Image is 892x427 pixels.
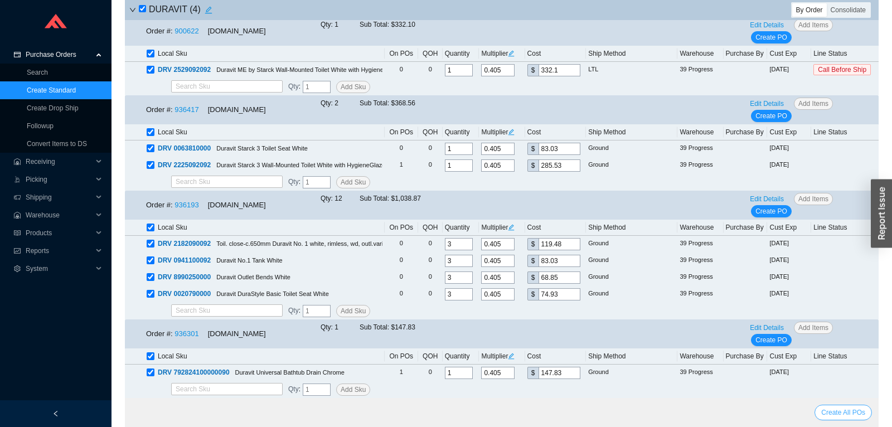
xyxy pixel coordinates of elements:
[27,86,76,94] a: Create Standard
[794,322,833,334] button: Add Items
[751,31,792,43] button: Create PO
[677,236,723,253] td: 39 Progress
[508,50,515,57] span: edit
[334,21,338,28] span: 1
[767,253,811,269] td: [DATE]
[385,140,418,157] td: 0
[418,253,443,269] td: 0
[174,201,198,209] a: 936193
[418,46,443,62] th: QOH
[129,7,136,13] span: down
[174,27,198,35] a: 900622
[586,124,677,140] th: Ship Method
[321,195,333,202] span: Qty:
[755,206,787,217] span: Create PO
[27,104,79,112] a: Create Drop Ship
[385,365,418,381] td: 1
[27,69,48,76] a: Search
[216,145,308,152] span: Duravit Starck 3 Toilet Seat White
[724,124,768,140] th: Purchase By
[303,176,331,188] input: 1
[767,124,811,140] th: Cust Exp
[288,385,299,393] span: Qty
[586,286,677,303] td: Ground
[26,188,93,206] span: Shipping
[235,369,345,376] span: Duravit Universal Bathtub Drain Chrome
[677,286,723,303] td: 39 Progress
[288,83,299,90] span: Qty
[525,220,586,236] th: Cost
[418,348,443,365] th: QOH
[158,240,211,248] span: DRV 2182090092
[26,153,93,171] span: Receiving
[586,236,677,253] td: Ground
[336,176,370,188] button: Add Sku
[677,124,723,140] th: Warehouse
[813,64,871,75] span: Call Before Ship
[391,99,415,107] span: $368.56
[750,322,784,333] span: Edit Details
[360,21,389,28] span: Sub Total:
[527,255,539,267] div: $
[508,224,515,231] span: edit
[527,367,539,379] div: $
[767,365,811,381] td: [DATE]
[508,129,515,135] span: edit
[174,329,198,338] a: 936301
[745,98,788,110] button: Edit Details
[334,323,338,331] span: 1
[174,105,198,114] a: 936417
[755,110,787,122] span: Create PO
[767,348,811,365] th: Cust Exp
[794,19,833,31] button: Add Items
[751,110,792,122] button: Create PO
[288,176,300,188] span: :
[677,140,723,157] td: 39 Progress
[385,348,418,365] th: On POs
[385,62,418,79] td: 0
[334,99,338,107] span: 2
[586,46,677,62] th: Ship Method
[27,140,87,148] a: Convert Items to DS
[146,27,173,35] span: Order #:
[360,195,389,202] span: Sub Total:
[27,122,54,130] a: Followup
[146,105,173,114] span: Order #:
[216,162,385,168] span: Duravit Starck 3 Wall-Mounted Toilet White with HygieneGlaze
[418,124,443,140] th: QOH
[750,20,784,31] span: Edit Details
[525,46,586,62] th: Cost
[216,257,282,264] span: Duravit No.1 Tank White
[13,51,21,58] span: credit-card
[481,222,522,233] div: Multiplier
[158,222,187,233] span: Local Sku
[288,178,299,186] span: Qty
[158,127,187,138] span: Local Sku
[677,157,723,174] td: 39 Progress
[527,143,539,155] div: $
[525,348,586,365] th: Cost
[216,274,290,280] span: Duravit Outlet Bends White
[418,365,443,381] td: 0
[385,286,418,303] td: 0
[811,220,879,236] th: Line Status
[303,81,331,93] input: 1
[527,288,539,300] div: $
[158,144,211,152] span: DRV 0063810000
[724,46,768,62] th: Purchase By
[750,98,784,109] span: Edit Details
[336,305,370,317] button: Add Sku
[481,127,522,138] div: Multiplier
[321,323,333,331] span: Qty:
[385,157,418,174] td: 1
[360,323,389,331] span: Sub Total:
[677,348,723,365] th: Warehouse
[527,238,539,250] div: $
[767,62,811,79] td: [DATE]
[190,4,201,14] span: ( 4 )
[385,236,418,253] td: 0
[385,253,418,269] td: 0
[336,384,370,396] button: Add Sku
[418,157,443,174] td: 0
[527,64,539,76] div: $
